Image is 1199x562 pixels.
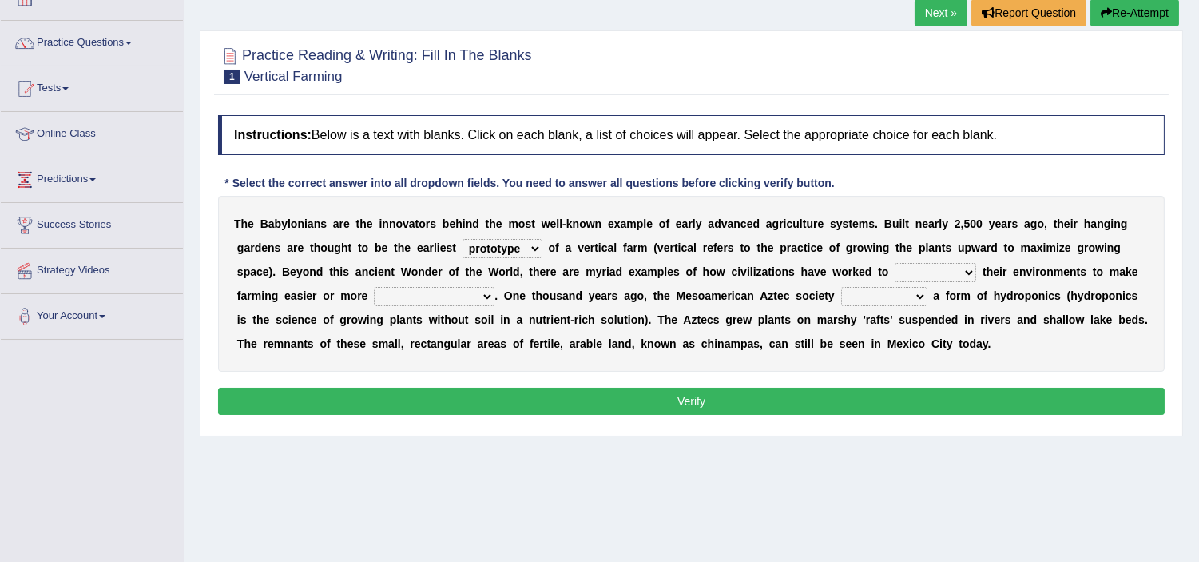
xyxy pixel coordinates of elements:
b: h [469,265,476,278]
b: n [314,217,321,230]
b: e [676,217,682,230]
b: c [256,265,263,278]
b: w [586,217,595,230]
b: t [905,217,909,230]
b: n [297,217,304,230]
b: l [556,217,559,230]
b: e [664,241,670,254]
b: l [613,241,617,254]
b: s [237,265,244,278]
b: n [382,217,389,230]
b: a [250,265,256,278]
b: c [601,241,608,254]
b: t [356,217,360,230]
b: h [314,241,321,254]
b: d [255,241,262,254]
b: r [669,241,673,254]
b: a [287,241,293,254]
button: Verify [218,388,1165,415]
b: t [415,217,419,230]
b: y [836,217,843,230]
b: y [989,217,995,230]
b: t [531,217,535,230]
b: f [713,241,717,254]
b: l [939,217,942,230]
b: e [382,241,388,254]
b: f [665,217,669,230]
b: r [430,241,434,254]
b: d [425,265,432,278]
b: a [791,241,797,254]
b: t [486,217,490,230]
b: e [550,217,557,230]
b: o [362,241,369,254]
b: l [693,217,696,230]
b: k [566,217,573,230]
b: s [1012,217,1018,230]
b: 0 [970,217,976,230]
b: y [281,217,288,230]
b: o [395,217,403,230]
b: 2 [955,217,961,230]
b: l [926,241,929,254]
span: 1 [224,70,240,84]
b: l [902,217,905,230]
b: l [434,241,437,254]
b: o [320,241,328,254]
b: e [995,217,1002,230]
b: t [804,241,808,254]
b: p [965,241,972,254]
b: i [1056,241,1059,254]
b: a [333,217,339,230]
b: n [595,217,602,230]
b: e [449,217,455,230]
b: r [723,241,727,254]
b: o [448,265,455,278]
b: d [472,217,479,230]
b: n [915,217,923,230]
b: d [714,217,721,230]
b: o [1089,241,1096,254]
b: g [883,241,890,254]
b: n [418,265,425,278]
b: x [614,217,621,230]
b: a [1030,241,1037,254]
b: t [310,241,314,254]
b: i [784,217,787,230]
b: s [447,241,453,254]
b: 5 [964,217,971,230]
b: t [465,265,469,278]
b: b [443,217,450,230]
b: u [958,241,965,254]
b: a [928,241,935,254]
b: i [437,241,440,254]
b: a [608,241,614,254]
b: e [367,217,373,230]
b: f [555,241,559,254]
b: a [1024,217,1030,230]
b: a [268,217,275,230]
b: l [288,217,291,230]
b: h [1057,217,1064,230]
b: n [1107,241,1114,254]
b: h [398,241,405,254]
b: a [928,217,935,230]
b: e [404,241,411,254]
b: t [895,241,899,254]
b: i [379,217,382,230]
b: T [234,217,241,230]
b: u [806,217,813,230]
b: e [747,217,753,230]
b: o [744,241,751,254]
b: i [1110,217,1114,230]
b: h [899,241,907,254]
b: i [872,241,875,254]
b: W [488,265,498,278]
b: e [440,241,447,254]
b: d [316,265,324,278]
b: i [339,265,343,278]
b: Instructions: [234,128,312,141]
b: , [1044,217,1047,230]
b: e [263,265,269,278]
b: g [237,241,244,254]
